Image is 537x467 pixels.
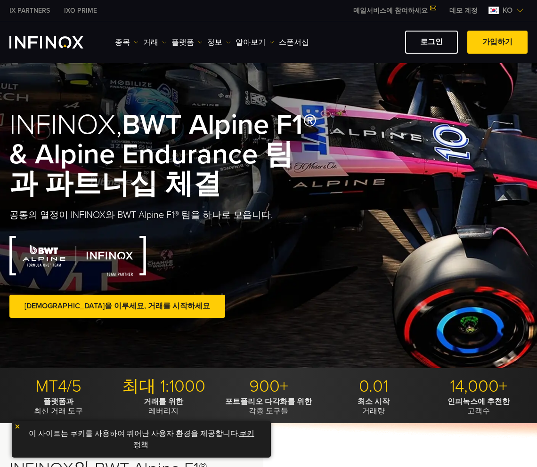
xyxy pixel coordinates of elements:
[442,6,485,16] a: INFINOX MENU
[9,36,106,48] a: INFINOX Logo
[405,31,458,54] a: 로그인
[430,397,528,416] p: 고객수
[9,397,107,416] p: 최신 거래 도구
[325,397,423,416] p: 거래량
[14,423,21,430] img: yellow close icon
[358,397,390,406] strong: 최소 시작
[171,37,203,48] a: 플랫폼
[114,376,212,397] p: 최대 1:1000
[9,376,107,397] p: MT4/5
[207,37,231,48] a: 정보
[279,37,309,48] a: 스폰서십
[346,7,442,15] a: 메일서비스에 참여하세요
[57,6,104,16] a: INFINOX
[143,37,167,48] a: 거래
[225,397,312,406] strong: 포트폴리오 다각화를 위한
[220,397,317,416] p: 각종 도구들
[325,376,423,397] p: 0.01
[9,108,317,201] strong: BWT Alpine F1® & Alpine Endurance 팀과 파트너십 체결
[16,426,266,453] p: 이 사이트는 쿠키를 사용하여 뛰어난 사용자 환경을 제공합니다. .
[9,295,225,318] a: [DEMOGRAPHIC_DATA]을 이루세요, 거래를 시작하세요
[236,37,274,48] a: 알아보기
[2,6,57,16] a: INFINOX
[9,209,320,222] p: 공통의 열정이 INFINOX와 BWT Alpine F1® 팀을 하나로 모읍니다.
[220,376,317,397] p: 900+
[114,397,212,416] p: 레버리지
[499,5,516,16] span: ko
[9,110,320,199] h1: INFINOX,
[430,376,528,397] p: 14,000+
[467,31,528,54] a: 가입하기
[144,397,183,406] strong: 거래를 위한
[447,397,510,406] strong: 인피녹스에 추천한
[43,397,73,406] strong: 플랫폼과
[115,37,138,48] a: 종목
